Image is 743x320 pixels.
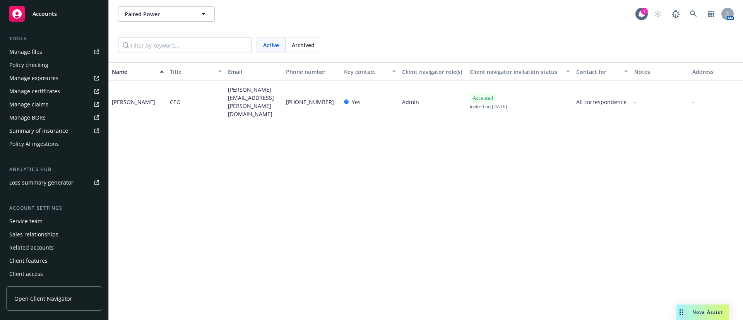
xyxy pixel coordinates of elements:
div: Policy checking [9,59,48,71]
div: Client navigator role(s) [402,68,464,76]
span: Accounts [33,11,57,17]
span: Paired Power [125,10,192,18]
a: Report a Bug [668,6,683,22]
a: Client features [6,255,102,267]
span: Active [263,41,279,49]
a: Search [686,6,701,22]
button: Contact for [573,62,631,81]
a: Manage claims [6,98,102,111]
div: Related accounts [9,241,54,254]
div: Manage BORs [9,111,46,124]
button: Notes [631,62,689,81]
a: Related accounts [6,241,102,254]
div: Tools [6,35,102,43]
a: Client access [6,268,102,280]
a: Policy checking [6,59,102,71]
span: - [692,98,694,106]
div: Client features [9,255,48,267]
button: Title [167,62,225,81]
a: Loss summary generator [6,176,102,189]
span: [PHONE_NUMBER] [286,98,334,106]
button: Name [109,62,167,81]
a: Manage BORs [6,111,102,124]
div: Email [228,68,280,76]
span: Admin [402,98,419,106]
div: Summary of insurance [9,125,68,137]
div: Notes [634,68,686,76]
span: Invited on [DATE] [470,103,507,110]
div: [PERSON_NAME] [112,98,155,106]
span: CEO [170,98,181,106]
div: Contact for [576,68,620,76]
button: Paired Power [118,6,215,22]
div: Sales relationships [9,228,58,241]
div: Name [112,68,155,76]
span: Archived [292,41,315,49]
div: Client access [9,268,43,280]
a: Sales relationships [6,228,102,241]
div: Service team [9,215,43,228]
div: Drag to move [676,305,686,320]
div: Loss summary generator [9,176,74,189]
a: Manage files [6,46,102,58]
span: Open Client Navigator [14,294,72,303]
div: Manage claims [9,98,48,111]
button: Phone number [283,62,341,81]
span: - [634,98,636,106]
div: Phone number [286,68,338,76]
div: Account settings [6,204,102,212]
span: Accepted [473,95,493,102]
span: Yes [352,98,361,106]
div: Policy AI ingestions [9,138,59,150]
a: Manage certificates [6,85,102,98]
div: 7 [641,8,648,15]
div: Manage certificates [9,85,60,98]
div: Key contact [344,68,387,76]
a: Manage exposures [6,72,102,84]
a: Start snowing [650,6,666,22]
span: Nova Assist [692,309,723,315]
span: [PERSON_NAME][EMAIL_ADDRESS][PERSON_NAME][DOMAIN_NAME] [228,86,280,118]
div: Title [170,68,213,76]
button: Client navigator invitation status [467,62,573,81]
a: Accounts [6,3,102,25]
div: Client navigator invitation status [470,68,562,76]
button: Email [225,62,283,81]
div: Analytics hub [6,166,102,173]
a: Switch app [704,6,719,22]
input: Filter by keyword... [118,38,252,53]
button: Client navigator role(s) [399,62,467,81]
a: Policy AI ingestions [6,138,102,150]
a: Summary of insurance [6,125,102,137]
div: Manage exposures [9,72,58,84]
button: Key contact [341,62,399,81]
button: Nova Assist [676,305,729,320]
span: All correspondence [576,98,628,106]
a: Service team [6,215,102,228]
div: Manage files [9,46,42,58]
